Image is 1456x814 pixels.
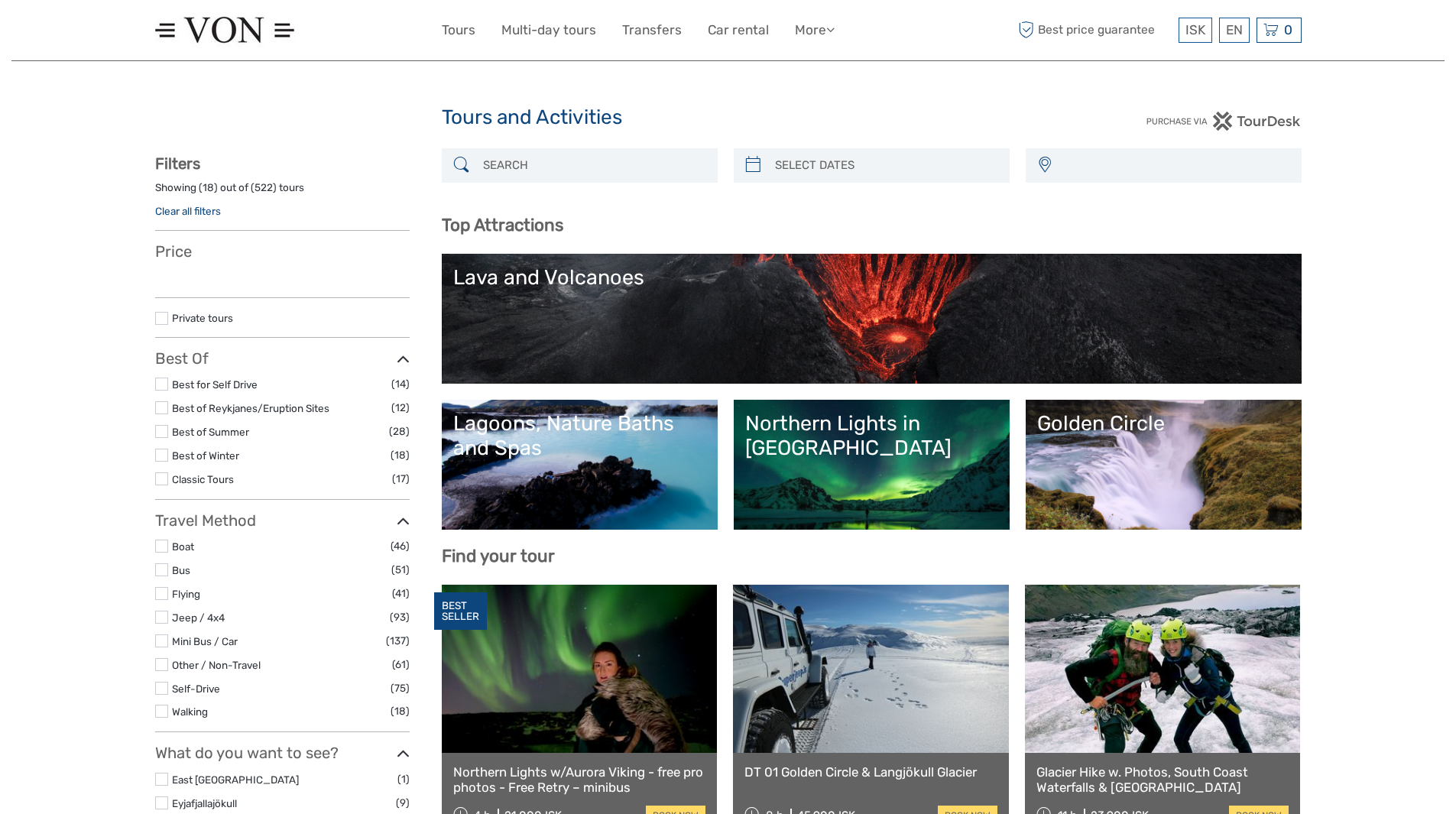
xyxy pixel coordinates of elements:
a: Tours [442,19,475,41]
div: BEST SELLER [434,592,487,631]
strong: Filters [155,154,200,173]
h3: What do you want to see? [155,744,410,762]
a: More [795,19,835,41]
span: 0 [1282,22,1295,37]
div: Golden Circle [1037,411,1290,436]
span: (12) [391,399,410,417]
label: 522 [255,180,273,195]
label: 18 [203,180,214,195]
a: Mini Bus / Car [172,635,238,647]
span: (9) [396,794,410,812]
span: (14) [391,375,410,393]
img: 1574-8e98ae90-1d34-46d6-9ccb-78f4724058c1_logo_small.jpg [155,11,295,49]
a: Other / Non-Travel [172,659,261,671]
a: Multi-day tours [501,19,596,41]
a: Walking [172,705,208,718]
h3: Travel Method [155,511,410,530]
span: (28) [389,423,410,440]
span: (51) [391,561,410,579]
a: Northern Lights in [GEOGRAPHIC_DATA] [745,411,998,518]
a: Transfers [622,19,682,41]
h3: Price [155,242,410,261]
a: Best of Reykjanes/Eruption Sites [172,402,329,414]
span: (93) [390,608,410,626]
a: DT 01 Golden Circle & Langjökull Glacier [744,764,997,780]
span: (18) [391,702,410,720]
span: (17) [392,470,410,488]
span: (18) [391,446,410,464]
div: Lava and Volcanoes [453,265,1290,290]
a: Self-Drive [172,683,220,695]
img: PurchaseViaTourDesk.png [1146,112,1301,131]
span: Best price guarantee [1015,18,1175,43]
a: Lagoons, Nature Baths and Spas [453,411,706,518]
a: East [GEOGRAPHIC_DATA] [172,773,299,786]
span: (1) [397,770,410,788]
h1: Tours and Activities [442,105,1015,130]
div: EN [1219,18,1250,43]
div: Lagoons, Nature Baths and Spas [453,411,706,461]
a: Jeep / 4x4 [172,611,225,624]
a: Glacier Hike w. Photos, South Coast Waterfalls & [GEOGRAPHIC_DATA] [1036,764,1289,796]
span: (75) [391,679,410,697]
span: (61) [392,656,410,673]
span: ISK [1185,22,1205,37]
a: Best of Summer [172,426,249,438]
b: Find your tour [442,546,555,566]
a: Classic Tours [172,473,234,485]
a: Golden Circle [1037,411,1290,518]
div: Showing ( ) out of ( ) tours [155,180,410,204]
input: SELECT DATES [769,152,1002,179]
a: Best for Self Drive [172,378,258,391]
a: Northern Lights w/Aurora Viking - free pro photos - Free Retry – minibus [453,764,706,796]
input: SEARCH [477,152,710,179]
h3: Best Of [155,349,410,368]
a: Lava and Volcanoes [453,265,1290,372]
div: Northern Lights in [GEOGRAPHIC_DATA] [745,411,998,461]
a: Best of Winter [172,449,239,462]
a: Eyjafjallajökull [172,797,237,809]
b: Top Attractions [442,215,563,235]
span: (46) [391,537,410,555]
span: (41) [392,585,410,602]
a: Car rental [708,19,769,41]
span: (137) [386,632,410,650]
a: Boat [172,540,194,553]
a: Private tours [172,312,233,324]
a: Flying [172,588,200,600]
a: Clear all filters [155,205,221,217]
a: Bus [172,564,190,576]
